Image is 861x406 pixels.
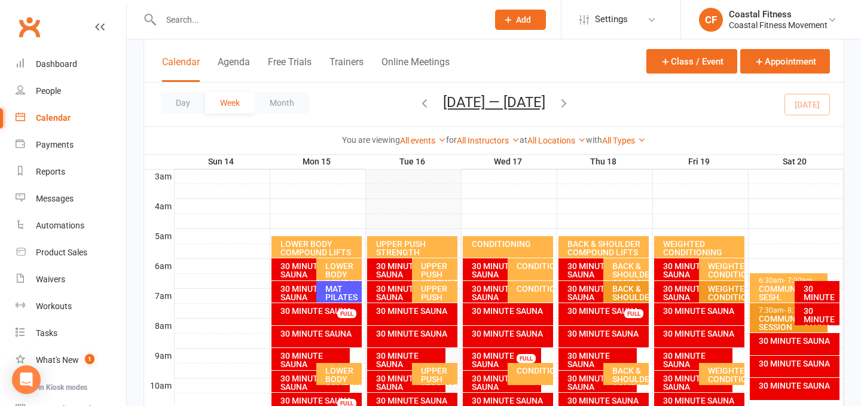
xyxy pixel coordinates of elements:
a: Tasks [16,320,126,347]
div: Payments [36,140,74,149]
a: Clubworx [14,12,44,42]
div: FULL [624,309,643,318]
div: 30 MINUTE SAUNA [758,359,838,368]
div: 30 MINUTE SAUNA [471,374,539,391]
button: Week [205,92,255,114]
th: Tue 16 [365,154,461,169]
button: Calendar [162,56,200,82]
span: Add [516,15,531,25]
button: [DATE] — [DATE] [443,94,545,111]
th: Sat 20 [748,154,844,169]
div: 30 MINUTE SAUNA [803,285,837,310]
div: 30 MINUTE SAUNA [280,285,347,301]
div: 30 MINUTE SAUNA [375,396,455,405]
button: Month [255,92,309,114]
div: 30 MINUTE SAUNA [375,352,443,368]
div: CONDITIONING [516,285,551,293]
th: Thu 18 [557,154,652,169]
div: BACK & SHOULDER COMPOUND LIFTS [612,285,646,318]
div: 6:30am [758,277,826,285]
div: WEIGHTED CONDITIONING [707,285,742,301]
input: Search... [157,11,480,28]
div: 30 MINUTE SAUNA [567,262,634,279]
th: Fri 19 [652,154,748,169]
div: 30 MINUTE SAUNA [758,381,838,390]
div: 30 MINUTE SAUNA [662,374,730,391]
div: Automations [36,221,84,230]
div: BACK & SHOULDER COMPOUND LIFTS [567,240,646,257]
div: UPPER PUSH STRENGTH [420,367,455,392]
div: Calendar [36,113,71,123]
div: 30 MINUTE SAUNA [567,396,646,405]
div: Dashboard [36,59,77,69]
div: BACK & SHOULDER COMPOUND LIFTS [612,367,646,400]
a: What's New1 [16,347,126,374]
a: Calendar [16,105,126,132]
span: - 7:30am [784,276,813,285]
div: Open Intercom Messenger [12,365,41,394]
a: Messages [16,185,126,212]
a: All Types [602,136,646,145]
div: 30 MINUTE SAUNA [375,285,443,301]
div: MAT PILATES [325,285,359,301]
button: Agenda [218,56,250,82]
div: People [36,86,61,96]
div: 30 MINUTE SAUNA [567,307,646,315]
div: 30 MINUTE SAUNA [280,329,359,338]
div: 30 MINUTE SAUNA [471,396,551,405]
th: 5am [144,228,174,243]
strong: with [586,135,602,145]
a: Dashboard [16,51,126,78]
div: Messages [36,194,74,203]
div: FULL [517,354,536,363]
th: Wed 17 [461,154,557,169]
div: 30 MINUTE SAUNA [662,352,730,368]
th: 3am [144,169,174,184]
div: Product Sales [36,248,87,257]
div: CONDITIONING [471,240,551,248]
div: 7:30am [758,307,826,315]
th: Mon 15 [270,154,365,169]
div: 30 MINUTE SAUNA [662,329,742,338]
div: FULL [337,309,356,318]
th: 4am [144,199,174,213]
a: Automations [16,212,126,239]
div: 30 MINUTE SAUNA [280,352,347,368]
div: CONDITIONING [516,367,551,375]
a: All events [400,136,446,145]
a: Workouts [16,293,126,320]
button: Online Meetings [381,56,450,82]
div: COMMUNITY SESSION [758,315,826,331]
div: CONDITIONING [516,262,551,270]
strong: for [446,135,457,145]
button: Trainers [329,56,364,82]
div: WEIGHTED CONDITIONING [707,367,742,383]
div: 30 MINUTE SAUNA [567,329,646,338]
div: 30 MINUTE SAUNA [471,307,551,315]
div: 30 MINUTE SAUNA [662,307,742,315]
div: LOWER BODY COMPOUND LIFTS [280,240,359,257]
a: Reports [16,158,126,185]
button: Add [495,10,546,30]
div: 30 MINUTE SAUNA [662,262,730,279]
div: 30 MINUTE SAUNA [567,285,634,301]
a: Product Sales [16,239,126,266]
th: 8am [144,318,174,333]
div: 30 MINUTE SAUNA [471,262,539,279]
div: UPPER PUSH STRENGTH [420,285,455,310]
div: 30 MINUTE SAUNA [280,396,359,405]
span: 1 [85,354,94,364]
div: UPPER PUSH STRENGTH [420,262,455,287]
th: Sun 14 [174,154,270,169]
div: 30 MINUTE SAUNA [471,285,539,301]
a: All Instructors [457,136,520,145]
button: Class / Event [646,49,737,74]
div: 30 MINUTE SAUNA [567,352,634,368]
button: Day [161,92,205,114]
div: 30 MINUTE SAUNA [280,374,347,391]
div: LOWER BODY COMPOUND LIFTS [325,367,359,400]
div: Coastal Fitness Movement [729,20,828,30]
div: 30 MINUTE SAUNA [280,307,359,315]
div: 30 MINUTE SAUNA [375,262,443,279]
strong: at [520,135,527,145]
